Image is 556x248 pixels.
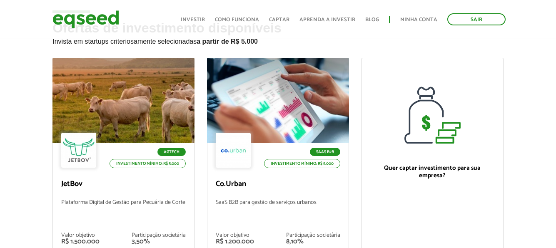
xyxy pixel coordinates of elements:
a: Como funciona [215,17,259,22]
a: Captar [269,17,289,22]
a: Blog [365,17,379,22]
div: 8,10% [286,238,340,245]
div: Participação societária [286,233,340,238]
p: SaaS B2B para gestão de serviços urbanos [216,199,340,224]
div: 3,50% [132,238,186,245]
a: Investir [181,17,205,22]
p: JetBov [61,180,186,189]
p: Investimento mínimo: R$ 5.000 [264,159,340,168]
div: Participação societária [132,233,186,238]
a: Aprenda a investir [299,17,355,22]
p: Agtech [157,148,186,156]
p: Invista em startups criteriosamente selecionadas [52,35,504,45]
h2: Ofertas de investimento disponíveis [52,21,504,58]
div: R$ 1.200.000 [216,238,254,245]
strong: a partir de R$ 5.000 [197,38,258,45]
a: Minha conta [400,17,437,22]
img: EqSeed [52,8,119,30]
div: Valor objetivo [216,233,254,238]
a: Sair [447,13,506,25]
div: Valor objetivo [61,233,100,238]
p: SaaS B2B [310,148,340,156]
p: Quer captar investimento para sua empresa? [370,164,495,179]
p: Investimento mínimo: R$ 5.000 [110,159,186,168]
p: Plataforma Digital de Gestão para Pecuária de Corte [61,199,186,224]
p: Co.Urban [216,180,340,189]
div: R$ 1.500.000 [61,238,100,245]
